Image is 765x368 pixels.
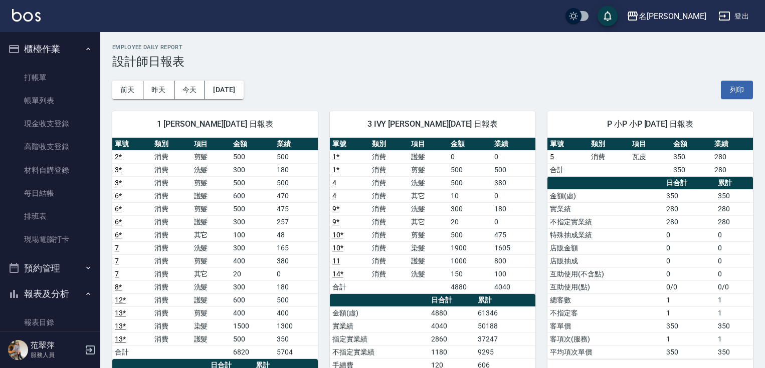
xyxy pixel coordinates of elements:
td: 消費 [369,267,409,280]
div: 名[PERSON_NAME] [639,10,706,23]
td: 消費 [369,202,409,215]
td: 0 [715,228,753,241]
td: 350 [715,189,753,202]
td: 1605 [492,241,535,254]
td: 0 [448,150,492,163]
td: 500 [231,202,274,215]
button: 名[PERSON_NAME] [623,6,710,27]
td: 4040 [492,280,535,293]
button: 登出 [714,7,753,26]
td: 消費 [152,306,192,319]
td: 其它 [192,267,231,280]
td: 0 [664,241,715,254]
td: 4880 [429,306,475,319]
img: Person [8,340,28,360]
td: 消費 [369,176,409,189]
td: 400 [231,254,274,267]
td: 500 [274,150,318,163]
td: 護髮 [409,150,448,163]
td: 剪髮 [192,202,231,215]
td: 280 [664,202,715,215]
td: 消費 [589,150,630,163]
td: 消費 [152,215,192,228]
td: 500 [448,163,492,176]
button: 昨天 [143,81,174,99]
td: 其它 [409,215,448,228]
td: 20 [448,215,492,228]
td: 280 [715,202,753,215]
th: 單號 [112,138,152,151]
td: 5704 [274,345,318,358]
td: 380 [492,176,535,189]
td: 染髮 [409,241,448,254]
td: 指定實業績 [330,332,429,345]
td: 1500 [231,319,274,332]
td: 500 [231,176,274,189]
td: 61346 [475,306,535,319]
td: 0 [715,241,753,254]
td: 瓦皮 [630,150,671,163]
td: 300 [448,202,492,215]
td: 380 [274,254,318,267]
td: 500 [231,150,274,163]
td: 300 [231,163,274,176]
td: 300 [231,241,274,254]
td: 剪髮 [409,163,448,176]
th: 項目 [409,138,448,151]
th: 單號 [547,138,589,151]
h3: 設計師日報表 [112,55,753,69]
td: 6820 [231,345,274,358]
td: 280 [712,163,753,176]
td: 實業績 [547,202,664,215]
td: 洗髮 [409,202,448,215]
th: 業績 [712,138,753,151]
td: 100 [231,228,274,241]
td: 洗髮 [192,241,231,254]
td: 0 [274,267,318,280]
a: 排班表 [4,205,96,228]
td: 消費 [152,241,192,254]
td: 客單價 [547,319,664,332]
th: 金額 [448,138,492,151]
td: 180 [492,202,535,215]
td: 平均項次單價 [547,345,664,358]
td: 350 [274,332,318,345]
td: 其它 [192,228,231,241]
a: 4 [332,192,336,200]
td: 消費 [369,228,409,241]
td: 600 [231,189,274,202]
td: 合計 [547,163,589,176]
td: 300 [231,215,274,228]
td: 互助使用(不含點) [547,267,664,280]
td: 37247 [475,332,535,345]
td: 消費 [152,150,192,163]
a: 4 [332,179,336,187]
td: 0 [664,267,715,280]
td: 染髮 [192,319,231,332]
td: 消費 [152,267,192,280]
td: 店販抽成 [547,254,664,267]
td: 350 [671,163,712,176]
td: 護髮 [409,254,448,267]
td: 不指定實業績 [330,345,429,358]
td: 0/0 [715,280,753,293]
td: 特殊抽成業績 [547,228,664,241]
td: 0 [664,254,715,267]
button: 列印 [721,81,753,99]
a: 報表目錄 [4,311,96,334]
th: 項目 [630,138,671,151]
a: 打帳單 [4,66,96,89]
td: 280 [715,215,753,228]
h2: Employee Daily Report [112,44,753,51]
th: 累計 [475,294,535,307]
td: 其它 [409,189,448,202]
td: 剪髮 [192,306,231,319]
span: 1 [PERSON_NAME][DATE] 日報表 [124,119,306,129]
button: 櫃檯作業 [4,36,96,62]
table: a dense table [547,177,753,359]
td: 洗髮 [192,280,231,293]
td: 合計 [330,280,369,293]
th: 日合計 [429,294,475,307]
td: 消費 [152,332,192,345]
td: 470 [274,189,318,202]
